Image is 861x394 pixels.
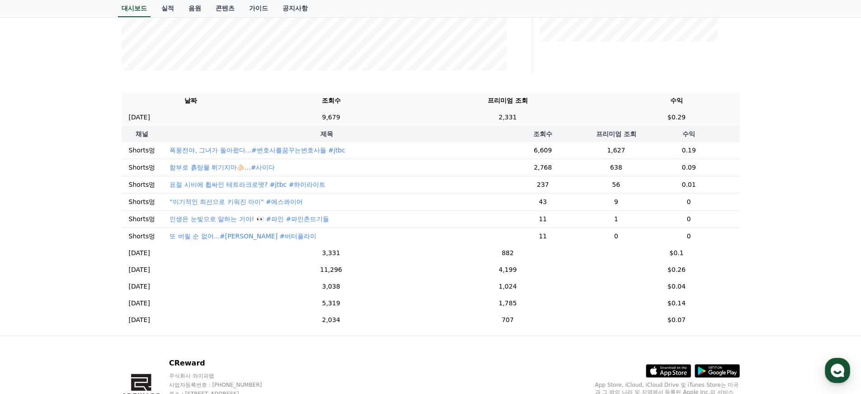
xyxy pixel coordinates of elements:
button: "이기적인 최선으로 키워진 아이" #에스콰이어 [169,197,302,206]
th: 수익 [613,92,739,109]
p: [DATE] [129,315,150,325]
a: 홈 [3,287,60,309]
td: $0.14 [613,295,739,312]
button: 함부로 흙탕물 튀기지마🫵🏻...#사이다 [169,163,275,172]
td: 5,319 [260,295,402,312]
td: 2,034 [260,312,402,328]
td: 0.09 [638,159,740,176]
th: 프리미엄 조회 [402,92,613,109]
p: CReward [169,358,279,369]
td: $0.29 [613,109,739,126]
a: 대화 [60,287,117,309]
td: 0.01 [638,176,740,193]
button: 폭풍전야, 그녀가 돌아왔다...#변호사를꿈꾸는변호사들 #jtbc [169,146,345,155]
td: 707 [402,312,613,328]
a: 설정 [117,287,174,309]
button: 또 버릴 순 없어...#[PERSON_NAME] #버터플라이 [169,232,316,241]
p: 사업자등록번호 : [PHONE_NUMBER] [169,381,279,389]
td: 0 [638,193,740,210]
span: 대화 [83,301,94,308]
td: 9,679 [260,109,402,126]
button: 표절 시비에 휩싸인 테트라크로맷? #jtbc #하이라이트 [169,180,325,189]
td: 56 [594,176,638,193]
td: 3,331 [260,245,402,261]
td: 1,024 [402,278,613,295]
td: 1,785 [402,295,613,312]
td: 43 [491,193,594,210]
th: 조회수 [260,92,402,109]
th: 수익 [638,126,740,142]
td: 11 [491,228,594,245]
p: [DATE] [129,299,150,308]
span: 설정 [140,300,151,308]
p: [DATE] [129,113,150,122]
p: 주식회사 와이피랩 [169,372,279,380]
td: 2,331 [402,109,613,126]
th: 날짜 [122,92,260,109]
td: 3,038 [260,278,402,295]
td: 11,296 [260,261,402,278]
td: Shorts멍 [122,193,163,210]
td: Shorts멍 [122,159,163,176]
td: 882 [402,245,613,261]
td: $0.07 [613,312,739,328]
th: 조회수 [491,126,594,142]
td: $0.04 [613,278,739,295]
td: $0.1 [613,245,739,261]
td: 9 [594,193,638,210]
td: 0 [594,228,638,245]
button: 인생은 눈빛으로 말하는 거야! 👀 #파인 #파인촌뜨기들 [169,214,329,223]
th: 프리미엄 조회 [594,126,638,142]
td: Shorts멍 [122,176,163,193]
td: 237 [491,176,594,193]
th: 채널 [122,126,163,142]
p: [DATE] [129,265,150,275]
th: 제목 [162,126,491,142]
p: [DATE] [129,248,150,258]
td: 638 [594,159,638,176]
td: 0.19 [638,142,740,159]
td: Shorts멍 [122,228,163,245]
td: 6,609 [491,142,594,159]
td: 0 [638,210,740,228]
td: 11 [491,210,594,228]
td: 1 [594,210,638,228]
td: Shorts멍 [122,210,163,228]
p: [DATE] [129,282,150,291]
td: 1,627 [594,142,638,159]
span: 홈 [28,300,34,308]
td: 2,768 [491,159,594,176]
td: 4,199 [402,261,613,278]
td: Shorts멍 [122,142,163,159]
td: 0 [638,228,740,245]
td: $0.26 [613,261,739,278]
